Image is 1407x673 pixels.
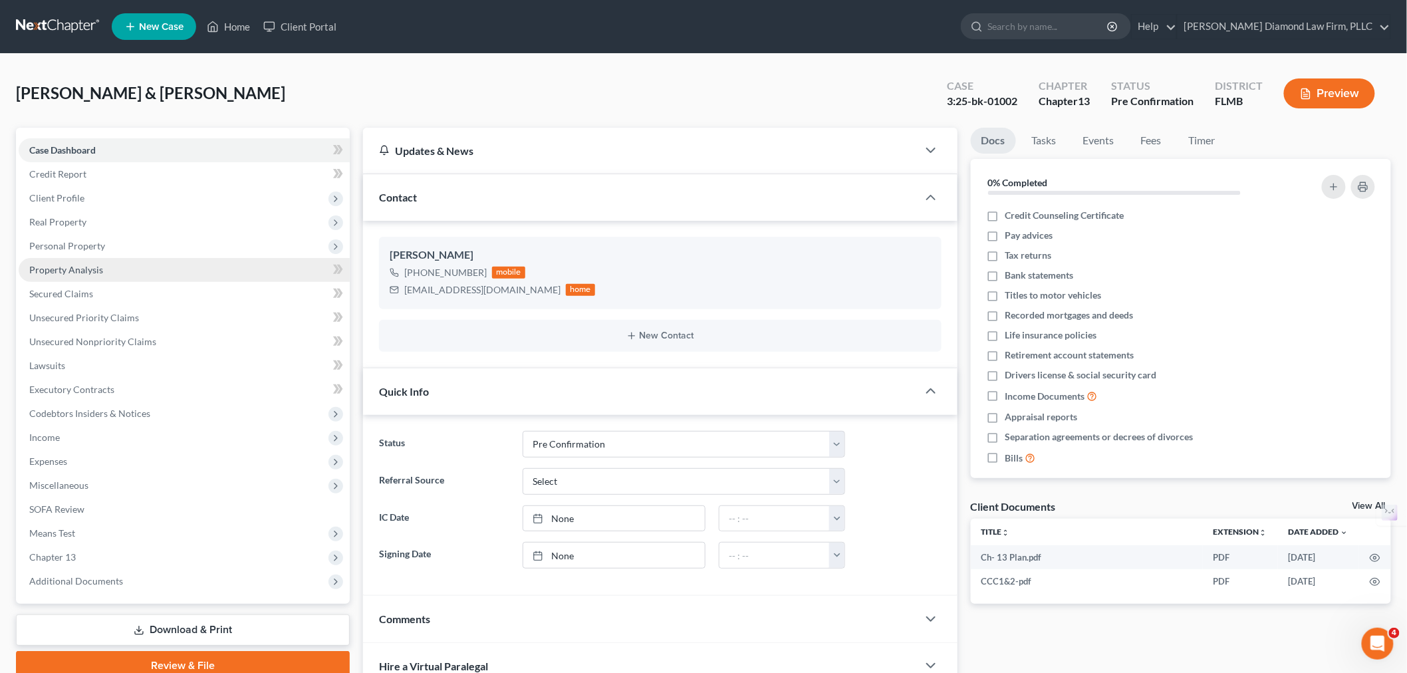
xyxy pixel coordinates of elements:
a: Unsecured Nonpriority Claims [19,330,350,354]
a: SOFA Review [19,497,350,521]
span: Credit Counseling Certificate [1005,209,1124,222]
input: -- : -- [719,543,830,568]
label: Status [372,431,516,458]
span: Unsecured Priority Claims [29,312,139,323]
button: Preview [1284,78,1375,108]
div: Status [1111,78,1194,94]
a: Help [1132,15,1176,39]
div: Chapter [1039,78,1090,94]
a: Property Analysis [19,258,350,282]
label: Signing Date [372,542,516,569]
span: [PERSON_NAME] & [PERSON_NAME] [16,83,285,102]
a: Home [200,15,257,39]
span: 4 [1389,628,1400,638]
a: [PERSON_NAME] Diamond Law Firm, PLLC [1178,15,1390,39]
div: [PERSON_NAME] [390,247,931,263]
a: Case Dashboard [19,138,350,162]
span: Titles to motor vehicles [1005,289,1102,302]
a: Date Added expand_more [1289,527,1348,537]
button: New Contact [390,331,931,341]
span: Additional Documents [29,575,123,587]
td: [DATE] [1278,569,1359,593]
span: Personal Property [29,240,105,251]
a: Fees [1130,128,1173,154]
div: 3:25-bk-01002 [947,94,1017,109]
span: Retirement account statements [1005,348,1134,362]
div: [EMAIL_ADDRESS][DOMAIN_NAME] [404,283,561,297]
a: None [523,506,705,531]
a: Titleunfold_more [981,527,1010,537]
span: Income [29,432,60,443]
a: Events [1073,128,1125,154]
span: Contact [379,191,417,203]
a: Client Portal [257,15,343,39]
span: Means Test [29,527,75,539]
i: unfold_more [1002,529,1010,537]
a: Docs [971,128,1016,154]
a: Credit Report [19,162,350,186]
div: Chapter [1039,94,1090,109]
div: mobile [492,267,525,279]
a: Executory Contracts [19,378,350,402]
td: [DATE] [1278,545,1359,569]
div: Pre Confirmation [1111,94,1194,109]
a: None [523,543,705,568]
span: Real Property [29,216,86,227]
span: Property Analysis [29,264,103,275]
span: Bills [1005,452,1023,465]
a: Lawsuits [19,354,350,378]
div: Client Documents [971,499,1056,513]
label: IC Date [372,505,516,532]
td: CCC1&2-pdf [971,569,1204,593]
div: home [566,284,595,296]
span: Miscellaneous [29,479,88,491]
div: FLMB [1215,94,1263,109]
span: Client Profile [29,192,84,203]
a: Unsecured Priority Claims [19,306,350,330]
a: Extensionunfold_more [1214,527,1267,537]
td: Ch- 13 Plan.pdf [971,545,1204,569]
a: View All [1352,501,1386,511]
input: -- : -- [719,506,830,531]
a: Timer [1178,128,1226,154]
span: Pay advices [1005,229,1053,242]
div: [PHONE_NUMBER] [404,266,487,279]
span: Unsecured Nonpriority Claims [29,336,156,347]
span: Secured Claims [29,288,93,299]
div: District [1215,78,1263,94]
iframe: Intercom live chat [1362,628,1394,660]
span: Chapter 13 [29,551,76,563]
span: SOFA Review [29,503,84,515]
i: expand_more [1341,529,1348,537]
div: Updates & News [379,144,902,158]
span: Quick Info [379,385,429,398]
label: Referral Source [372,468,516,495]
a: Download & Print [16,614,350,646]
i: unfold_more [1259,529,1267,537]
span: New Case [139,22,184,32]
span: Separation agreements or decrees of divorces [1005,430,1194,444]
td: PDF [1203,569,1278,593]
td: PDF [1203,545,1278,569]
input: Search by name... [987,14,1109,39]
span: Bank statements [1005,269,1074,282]
span: Recorded mortgages and deeds [1005,309,1134,322]
a: Secured Claims [19,282,350,306]
a: Tasks [1021,128,1067,154]
span: Executory Contracts [29,384,114,395]
span: Lawsuits [29,360,65,371]
span: Income Documents [1005,390,1085,403]
span: 13 [1078,94,1090,107]
span: Codebtors Insiders & Notices [29,408,150,419]
span: Tax returns [1005,249,1052,262]
span: Life insurance policies [1005,329,1097,342]
span: Hire a Virtual Paralegal [379,660,488,672]
span: Credit Report [29,168,86,180]
strong: 0% Completed [988,177,1048,188]
span: Appraisal reports [1005,410,1078,424]
span: Comments [379,612,430,625]
span: Drivers license & social security card [1005,368,1157,382]
div: Case [947,78,1017,94]
span: Expenses [29,456,67,467]
span: Case Dashboard [29,144,96,156]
